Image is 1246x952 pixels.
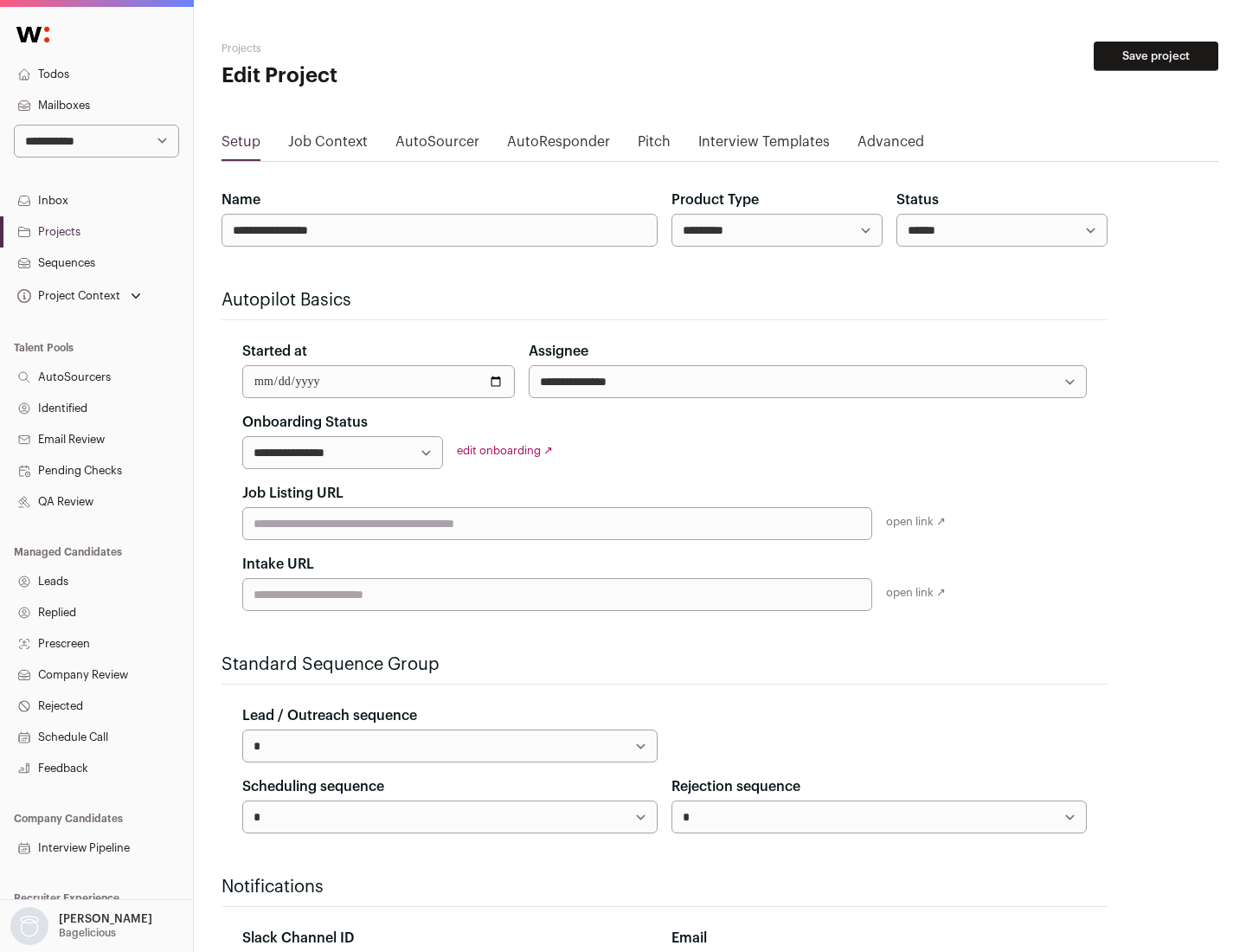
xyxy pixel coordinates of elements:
[7,17,59,52] img: Wellfound
[671,776,800,797] label: Rejection sequence
[671,190,759,210] label: Product Type
[242,776,384,797] label: Scheduling sequence
[222,42,554,55] h2: Projects
[242,483,344,504] label: Job Listing URL
[222,190,260,210] label: Name
[14,289,120,303] div: Project Context
[1094,42,1218,71] button: Save project
[242,554,314,575] label: Intake URL
[222,62,554,90] h1: Edit Project
[638,132,671,159] a: Pitch
[222,653,1108,677] h2: Standard Sequence Group
[222,875,1108,899] h2: Notifications
[242,928,354,949] label: Slack Channel ID
[698,132,830,159] a: Interview Templates
[457,445,553,456] a: edit onboarding ↗
[59,926,116,940] p: Bagelicious
[896,190,939,210] label: Status
[7,907,156,945] button: Open dropdown
[288,132,368,159] a: Job Context
[222,288,1108,312] h2: Autopilot Basics
[14,284,145,308] button: Open dropdown
[507,132,610,159] a: AutoResponder
[59,912,152,926] p: [PERSON_NAME]
[222,132,260,159] a: Setup
[529,341,588,362] label: Assignee
[395,132,479,159] a: AutoSourcer
[10,907,48,945] img: nopic.png
[242,341,307,362] label: Started at
[671,928,1087,949] div: Email
[857,132,924,159] a: Advanced
[242,412,368,433] label: Onboarding Status
[242,705,417,726] label: Lead / Outreach sequence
